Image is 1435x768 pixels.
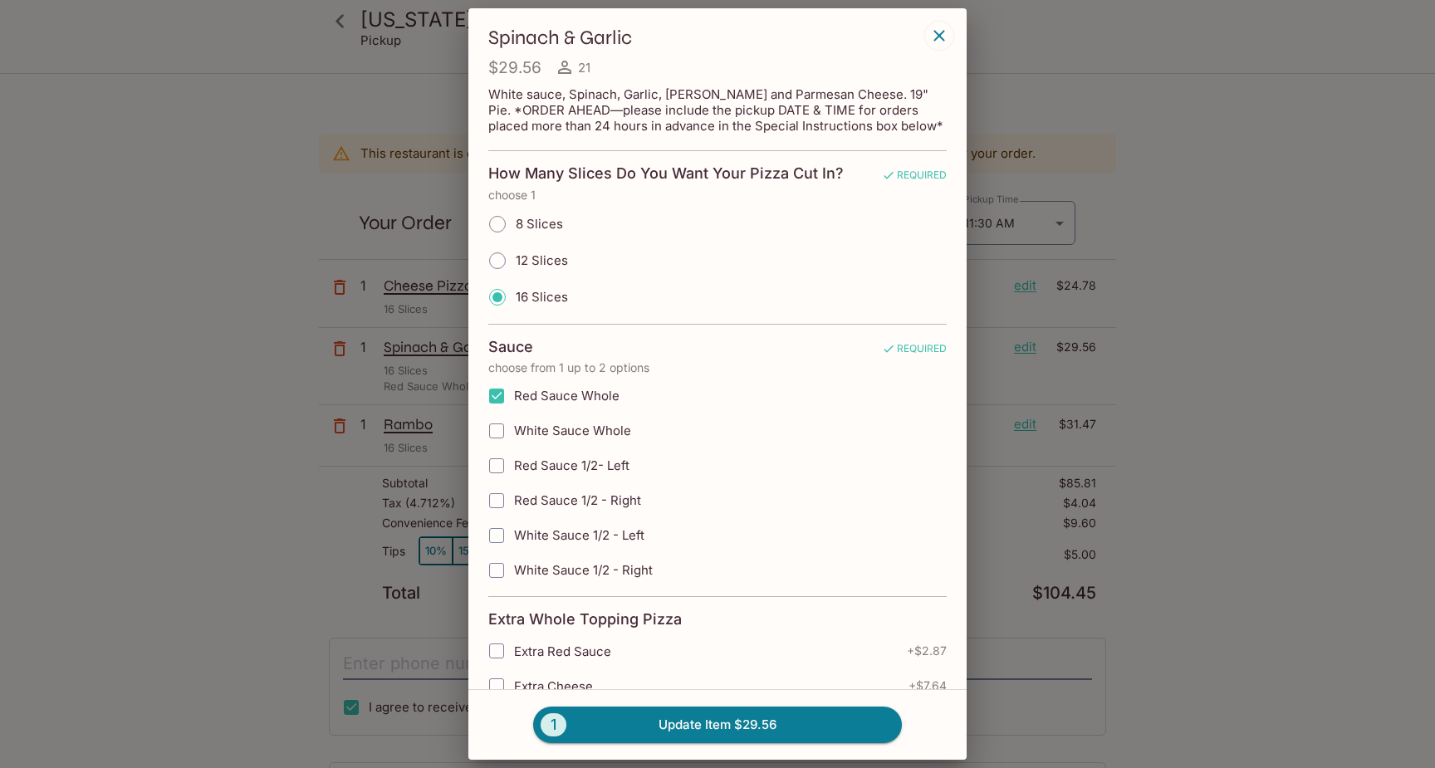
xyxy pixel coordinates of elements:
p: choose 1 [488,188,947,202]
button: 1Update Item $29.56 [533,707,902,743]
span: White Sauce 1/2 - Right [514,562,653,578]
span: 8 Slices [516,216,563,232]
h3: Spinach & Garlic [488,25,920,51]
p: White sauce, Spinach, Garlic, [PERSON_NAME] and Parmesan Cheese. 19" Pie. *ORDER AHEAD—please inc... [488,86,947,134]
h4: How Many Slices Do You Want Your Pizza Cut In? [488,164,844,183]
span: Extra Red Sauce [514,643,611,659]
span: Red Sauce 1/2 - Right [514,492,641,508]
span: 12 Slices [516,252,568,268]
span: Red Sauce Whole [514,388,620,404]
h4: $29.56 [488,57,541,78]
span: + $2.87 [907,644,947,658]
span: 21 [578,60,590,76]
p: choose from 1 up to 2 options [488,361,947,374]
h4: Extra Whole Topping Pizza [488,610,682,629]
span: + $7.64 [909,679,947,692]
span: 16 Slices [516,289,568,305]
span: White Sauce Whole [514,423,631,438]
span: REQUIRED [882,169,947,188]
span: White Sauce 1/2 - Left [514,527,644,543]
span: Extra Cheese [514,678,593,694]
span: 1 [541,713,566,736]
span: REQUIRED [882,342,947,361]
h4: Sauce [488,338,533,356]
span: Red Sauce 1/2- Left [514,457,629,473]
